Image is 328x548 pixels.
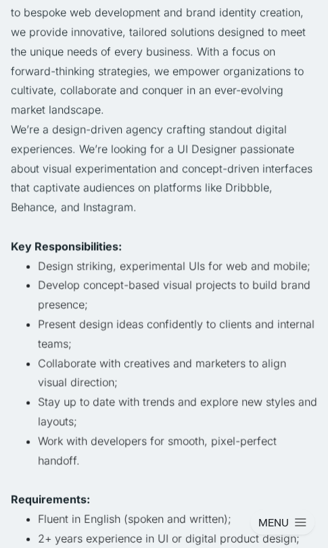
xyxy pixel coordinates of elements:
[11,120,317,217] p: We’re a design-driven agency crafting standout digital experiences. We’re looking for a UI Design...
[11,217,317,236] p: ‍
[11,470,317,489] p: ‍
[38,353,317,393] li: Collaborate with creatives and marketers to align visual direction;
[11,492,90,505] strong: Requirements:
[258,515,289,529] div: MENU
[38,256,317,276] li: Design striking, experimental UIs for web and mobile;
[38,392,317,431] li: Stay up to date with trends and explore new styles and layouts;
[38,275,317,314] li: Develop concept-based visual projects to build brand presence;
[38,314,317,353] li: Present design ideas confidently to clients and internal teams;
[38,528,317,548] li: 2+ years experience in UI or digital product design;
[11,239,122,253] strong: Key Responsibilities:
[38,431,317,470] li: Work with developers for smooth, pixel-perfect handoff.
[38,509,317,528] li: Fluent in English (spoken and written);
